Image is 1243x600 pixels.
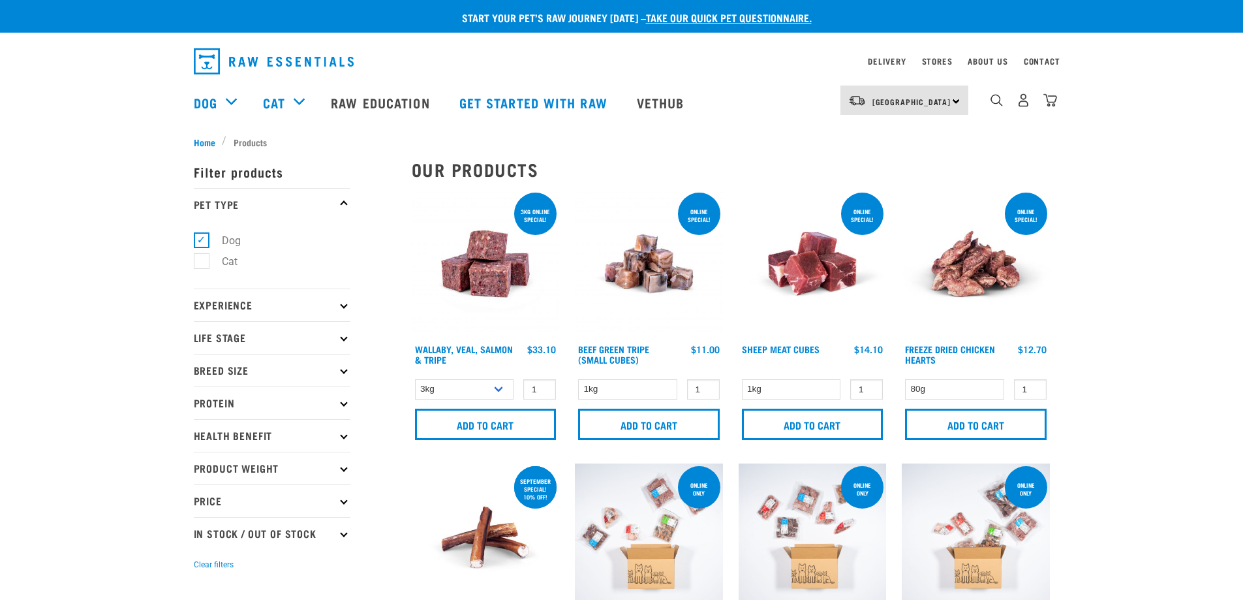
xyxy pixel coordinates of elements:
[201,232,246,249] label: Dog
[194,93,217,112] a: Dog
[415,347,513,362] a: Wallaby, Veal, Salmon & Tripe
[194,48,354,74] img: Raw Essentials Logo
[742,347,820,351] a: Sheep Meat Cubes
[872,99,951,104] span: [GEOGRAPHIC_DATA]
[194,188,350,221] p: Pet Type
[183,43,1060,80] nav: dropdown navigation
[194,289,350,321] p: Experience
[968,59,1007,63] a: About Us
[1018,344,1047,355] div: $12.70
[678,202,720,229] div: ONLINE SPECIAL!
[848,95,866,106] img: van-moving.png
[318,76,446,129] a: Raw Education
[1005,475,1047,503] div: Online Only
[678,475,720,503] div: Online Only
[194,135,1050,149] nav: breadcrumbs
[902,190,1050,338] img: FD Chicken Hearts
[646,14,812,20] a: take our quick pet questionnaire.
[868,59,906,63] a: Delivery
[850,379,883,400] input: 1
[691,344,720,355] div: $11.00
[739,190,887,338] img: Sheep Meat
[854,344,883,355] div: $14.10
[194,484,350,517] p: Price
[412,190,560,338] img: Wallaby Veal Salmon Tripe 1642
[578,347,649,362] a: Beef Green Tripe (Small Cubes)
[905,409,1047,440] input: Add to cart
[194,517,350,550] p: In Stock / Out Of Stock
[194,354,350,387] p: Breed Size
[1017,93,1030,107] img: user.png
[194,321,350,354] p: Life Stage
[514,471,557,507] div: September special! 10% off!
[194,452,350,484] p: Product Weight
[922,59,953,63] a: Stores
[841,475,883,503] div: Online Only
[1024,59,1060,63] a: Contact
[575,190,723,338] img: Beef Tripe Bites 1634
[687,379,720,400] input: 1
[905,347,995,362] a: Freeze Dried Chicken Hearts
[263,93,285,112] a: Cat
[194,135,215,149] span: Home
[1043,93,1057,107] img: home-icon@2x.png
[514,202,557,229] div: 3kg online special!
[578,409,720,440] input: Add to cart
[194,135,223,149] a: Home
[841,202,883,229] div: ONLINE SPECIAL!
[194,419,350,452] p: Health Benefit
[415,409,557,440] input: Add to cart
[412,159,1050,180] h2: Our Products
[624,76,701,129] a: Vethub
[742,409,883,440] input: Add to cart
[527,344,556,355] div: $33.10
[194,155,350,188] p: Filter products
[201,253,243,270] label: Cat
[523,379,556,400] input: 1
[1005,202,1047,229] div: ONLINE SPECIAL!
[446,76,624,129] a: Get started with Raw
[1014,379,1047,400] input: 1
[194,387,350,419] p: Protein
[194,559,234,571] button: Clear filters
[990,94,1003,106] img: home-icon-1@2x.png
